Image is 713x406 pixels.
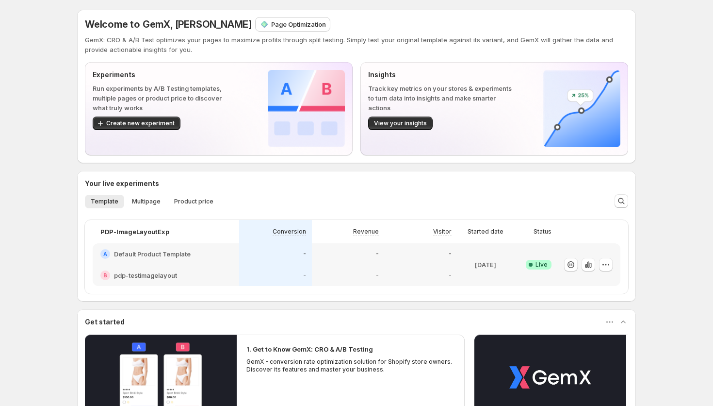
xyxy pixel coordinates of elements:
[353,228,379,236] p: Revenue
[376,250,379,258] p: -
[85,35,628,54] p: GemX: CRO & A/B Test optimizes your pages to maximize profits through split testing. Simply test ...
[449,250,452,258] p: -
[174,198,213,205] span: Product price
[368,70,512,80] p: Insights
[303,271,306,279] p: -
[103,251,107,257] h2: A
[259,19,269,29] img: Page Optimization
[433,228,452,236] p: Visitor
[303,250,306,258] p: -
[85,179,159,188] h3: Your live experiments
[268,70,345,147] img: Experiments
[534,228,551,236] p: Status
[93,70,237,80] p: Experiments
[273,228,306,236] p: Conversion
[246,344,373,354] h2: 1. Get to Know GemX: CRO & A/B Testing
[368,84,512,113] p: Track key metrics on your stores & experiments to turn data into insights and make smarter actions
[114,249,191,259] h2: Default Product Template
[449,271,452,279] p: -
[106,119,175,127] span: Create new experiment
[100,227,169,237] p: PDP-ImageLayoutExp
[85,18,252,30] span: Welcome to GemX, [PERSON_NAME]
[246,358,455,373] p: GemX - conversion rate optimization solution for Shopify store owners. Discover its features and ...
[475,260,496,270] p: [DATE]
[132,198,161,205] span: Multipage
[93,117,180,130] button: Create new experiment
[535,261,548,269] span: Live
[468,228,503,236] p: Started date
[93,84,237,113] p: Run experiments by A/B Testing templates, multiple pages or product price to discover what truly ...
[376,271,379,279] p: -
[91,198,118,205] span: Template
[103,272,107,278] h2: B
[114,271,177,280] h2: pdp-testimagelayout
[368,117,433,130] button: View your insights
[271,19,326,29] p: Page Optimization
[85,317,125,327] h3: Get started
[543,70,620,147] img: Insights
[374,119,427,127] span: View your insights
[615,194,628,208] button: Search and filter results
